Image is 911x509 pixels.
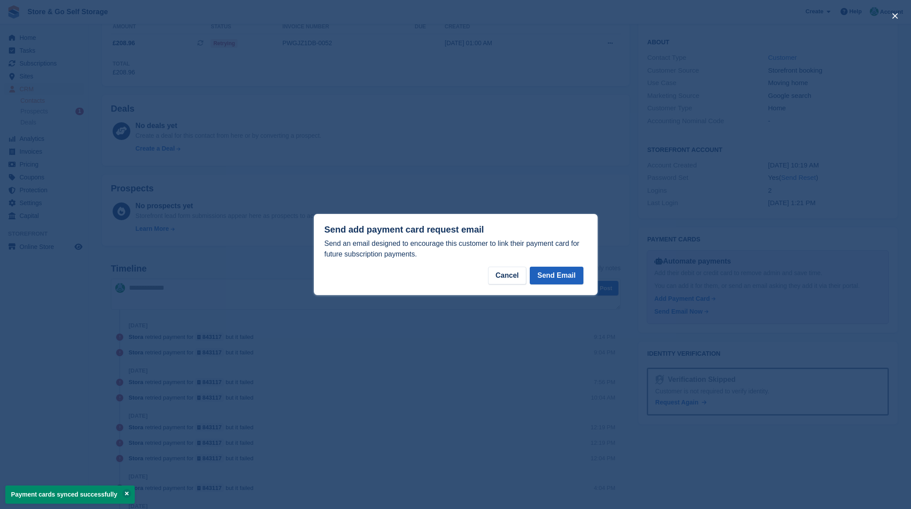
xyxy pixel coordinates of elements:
[530,267,583,284] button: Send Email
[325,238,587,260] p: Send an email designed to encourage this customer to link their payment card for future subscript...
[325,225,587,235] h1: Send add payment card request email
[888,9,902,23] button: close
[5,486,135,504] p: Payment cards synced successfully
[488,267,526,284] div: Cancel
